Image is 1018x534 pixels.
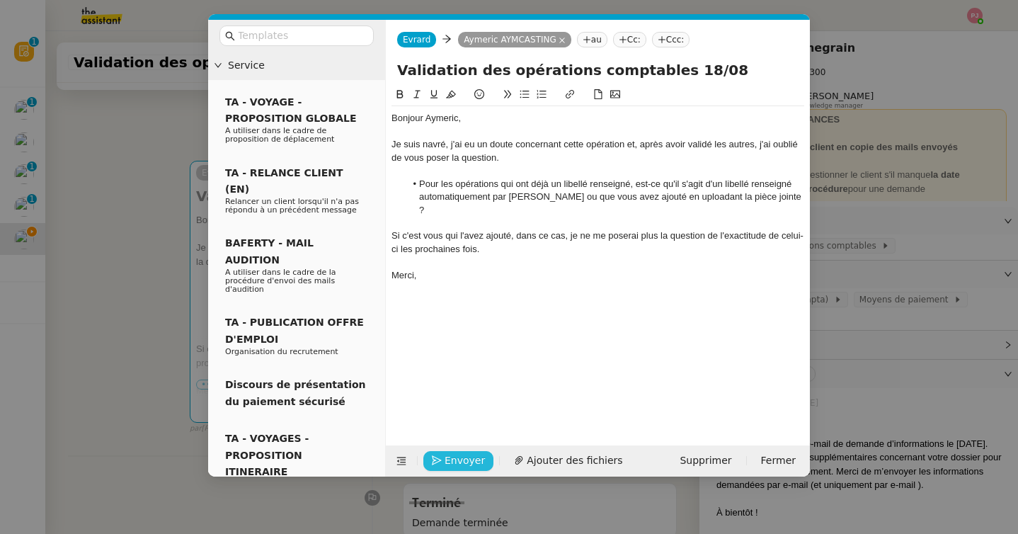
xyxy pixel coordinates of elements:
span: Organisation du recrutement [225,347,338,356]
div: Merci, [391,269,804,282]
div: Si c'est vous qui l'avez ajouté, dans ce cas, je ne me poserai plus la question de l'exactitude d... [391,229,804,256]
div: Bonjour Aymeric, [391,112,804,125]
nz-tag: Aymeric AYMCASTING [458,32,571,47]
span: Ajouter des fichiers [527,453,622,469]
input: Subject [397,59,799,81]
span: Relancer un client lorsqu'il n'a pas répondu à un précédent message [225,197,359,215]
div: Je suis navré, j'ai eu un doute concernant cette opération et, après avoir validé les autres, j'a... [391,138,804,164]
span: TA - VOYAGES - PROPOSITION ITINERAIRE [225,433,309,477]
span: Evrard [403,35,430,45]
div: Service [208,52,385,79]
span: A utiliser dans le cadre de proposition de déplacement [225,126,334,144]
span: Fermer [761,453,796,469]
li: Pour les opérations qui ont déjà un libellé renseigné, est-ce qu'il s'agit d'un libellé renseigné... [406,178,805,217]
button: Ajouter des fichiers [505,451,631,471]
input: Templates [238,28,365,44]
nz-tag: Cc: [613,32,646,47]
span: BAFERTY - MAIL AUDITION [225,237,314,265]
nz-tag: au [577,32,607,47]
button: Fermer [753,451,804,471]
span: Envoyer [445,453,485,469]
span: Service [228,57,379,74]
button: Envoyer [423,451,493,471]
span: TA - PUBLICATION OFFRE D'EMPLOI [225,317,364,344]
button: Supprimer [671,451,740,471]
nz-tag: Ccc: [652,32,690,47]
span: TA - VOYAGE - PROPOSITION GLOBALE [225,96,356,124]
span: A utiliser dans le cadre de la procédure d'envoi des mails d'audition [225,268,336,294]
span: Discours de présentation du paiement sécurisé [225,379,366,407]
span: Supprimer [680,453,731,469]
span: TA - RELANCE CLIENT (EN) [225,167,343,195]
